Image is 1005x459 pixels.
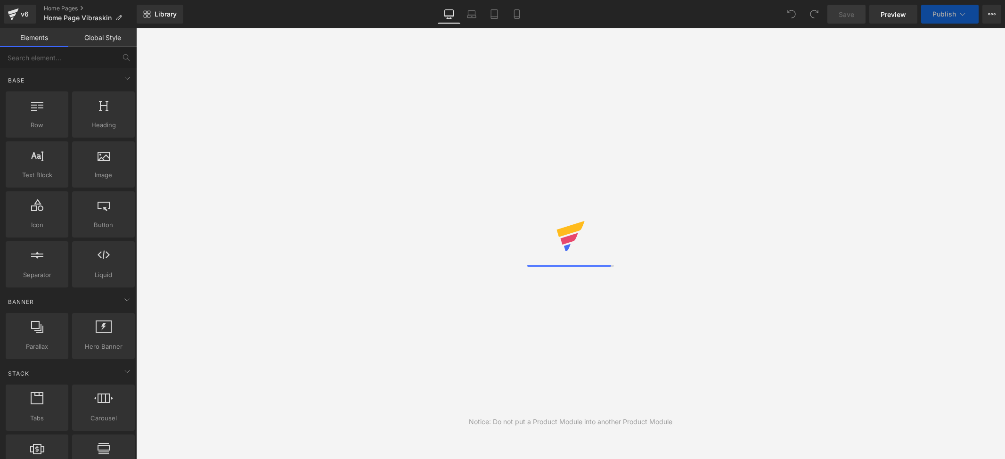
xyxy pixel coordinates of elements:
[68,28,137,47] a: Global Style
[155,10,177,18] span: Library
[506,5,528,24] a: Mobile
[8,120,65,130] span: Row
[881,9,906,19] span: Preview
[932,10,956,18] span: Publish
[460,5,483,24] a: Laptop
[137,5,183,24] a: New Library
[75,220,132,230] span: Button
[75,413,132,423] span: Carousel
[75,342,132,352] span: Hero Banner
[8,170,65,180] span: Text Block
[7,76,25,85] span: Base
[19,8,31,20] div: v6
[469,417,672,427] div: Notice: Do not put a Product Module into another Product Module
[75,270,132,280] span: Liquid
[8,220,65,230] span: Icon
[839,9,854,19] span: Save
[483,5,506,24] a: Tablet
[8,342,65,352] span: Parallax
[921,5,979,24] button: Publish
[75,170,132,180] span: Image
[869,5,917,24] a: Preview
[782,5,801,24] button: Undo
[8,413,65,423] span: Tabs
[982,5,1001,24] button: More
[75,120,132,130] span: Heading
[7,297,35,306] span: Banner
[44,14,112,22] span: Home Page Vibraskin
[805,5,824,24] button: Redo
[44,5,137,12] a: Home Pages
[7,369,30,378] span: Stack
[438,5,460,24] a: Desktop
[8,270,65,280] span: Separator
[4,5,36,24] a: v6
